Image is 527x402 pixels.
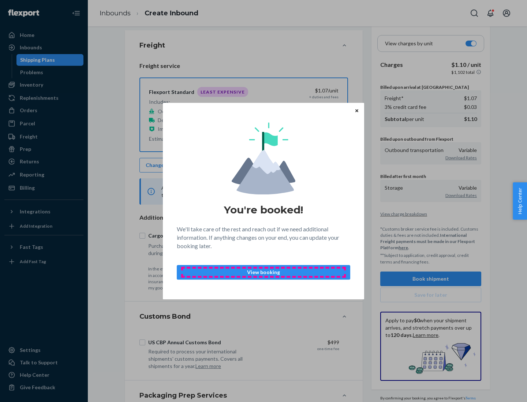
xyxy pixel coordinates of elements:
button: View booking [177,265,350,280]
p: We'll take care of the rest and reach out if we need additional information. If anything changes ... [177,225,350,250]
button: Close [353,106,360,114]
p: View booking [183,269,344,276]
img: svg+xml,%3Csvg%20viewBox%3D%220%200%20174%20197%22%20fill%3D%22none%22%20xmlns%3D%22http%3A%2F%2F... [232,122,295,194]
h1: You're booked! [224,203,303,216]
